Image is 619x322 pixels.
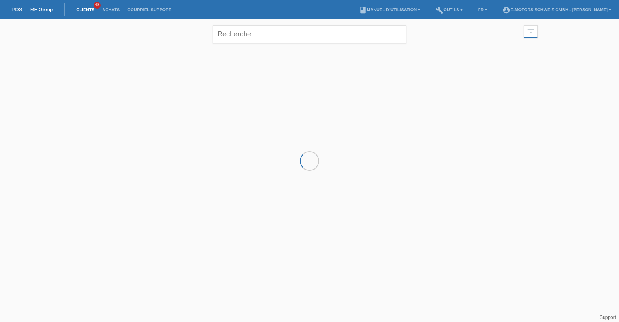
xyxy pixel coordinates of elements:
i: filter_list [527,27,535,35]
span: 43 [94,2,101,9]
input: Recherche... [213,25,406,43]
a: Support [600,315,616,320]
a: Clients [72,7,98,12]
i: book [359,6,367,14]
a: Achats [98,7,123,12]
a: buildOutils ▾ [432,7,466,12]
i: build [436,6,443,14]
i: account_circle [503,6,510,14]
a: POS — MF Group [12,7,53,12]
a: account_circleE-Motors Schweiz GmbH - [PERSON_NAME] ▾ [499,7,615,12]
a: FR ▾ [474,7,491,12]
a: bookManuel d’utilisation ▾ [355,7,424,12]
a: Courriel Support [123,7,175,12]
